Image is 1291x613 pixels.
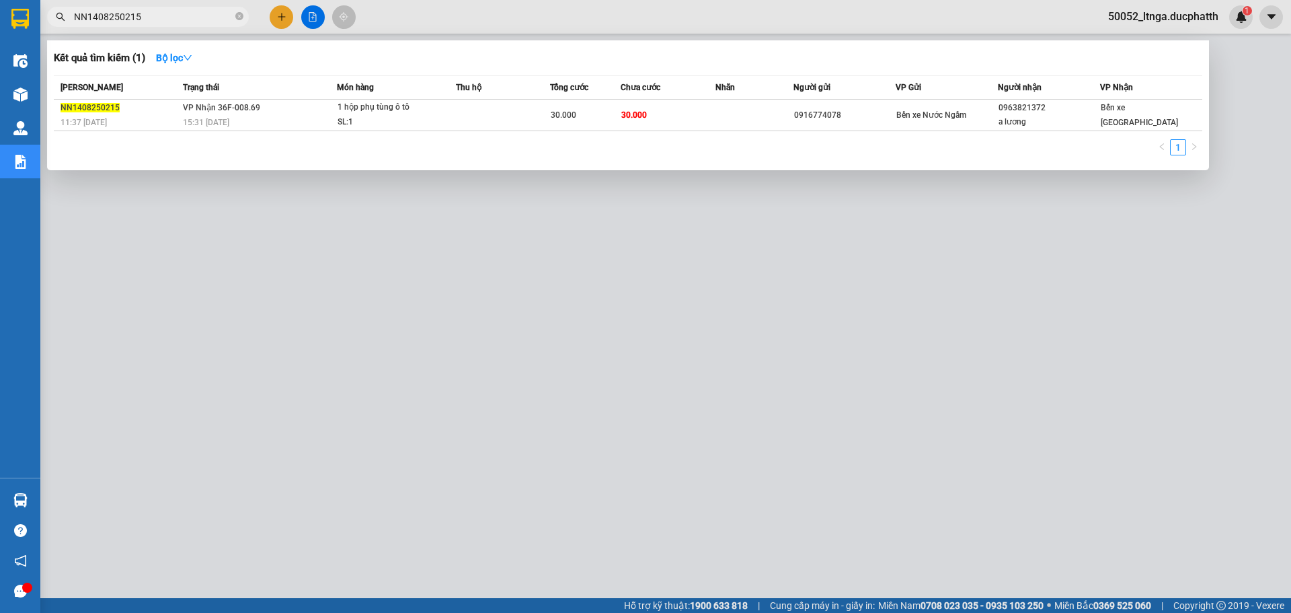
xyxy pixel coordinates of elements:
[13,493,28,507] img: warehouse-icon
[14,585,27,598] span: message
[793,83,830,92] span: Người gửi
[998,83,1042,92] span: Người nhận
[621,110,647,120] span: 30.000
[1170,139,1186,155] li: 1
[235,11,243,24] span: close-circle
[145,47,203,69] button: Bộ lọcdown
[1190,143,1198,151] span: right
[61,103,120,112] span: NN1408250215
[1100,83,1133,92] span: VP Nhận
[337,83,374,92] span: Món hàng
[1186,139,1202,155] button: right
[183,118,229,127] span: 15:31 [DATE]
[550,83,588,92] span: Tổng cước
[54,51,145,65] h3: Kết quả tìm kiếm ( 1 )
[1154,139,1170,155] li: Previous Page
[13,155,28,169] img: solution-icon
[794,108,895,122] div: 0916774078
[13,121,28,135] img: warehouse-icon
[183,53,192,63] span: down
[1101,103,1178,127] span: Bến xe [GEOGRAPHIC_DATA]
[14,524,27,537] span: question-circle
[183,83,219,92] span: Trạng thái
[14,554,27,567] span: notification
[999,115,1099,129] div: a lương
[13,54,28,68] img: warehouse-icon
[338,115,438,130] div: SL: 1
[183,103,260,112] span: VP Nhận 36F-008.69
[551,110,576,120] span: 30.000
[235,12,243,20] span: close-circle
[338,100,438,115] div: 1 hộp phụ tùng ô tô
[896,83,921,92] span: VP Gửi
[13,87,28,102] img: warehouse-icon
[61,83,123,92] span: [PERSON_NAME]
[456,83,481,92] span: Thu hộ
[999,101,1099,115] div: 0963821372
[56,12,65,22] span: search
[156,52,192,63] strong: Bộ lọc
[61,118,107,127] span: 11:37 [DATE]
[896,110,966,120] span: Bến xe Nước Ngầm
[1158,143,1166,151] span: left
[11,9,29,29] img: logo-vxr
[74,9,233,24] input: Tìm tên, số ĐT hoặc mã đơn
[621,83,660,92] span: Chưa cước
[1186,139,1202,155] li: Next Page
[1154,139,1170,155] button: left
[715,83,735,92] span: Nhãn
[1171,140,1185,155] a: 1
